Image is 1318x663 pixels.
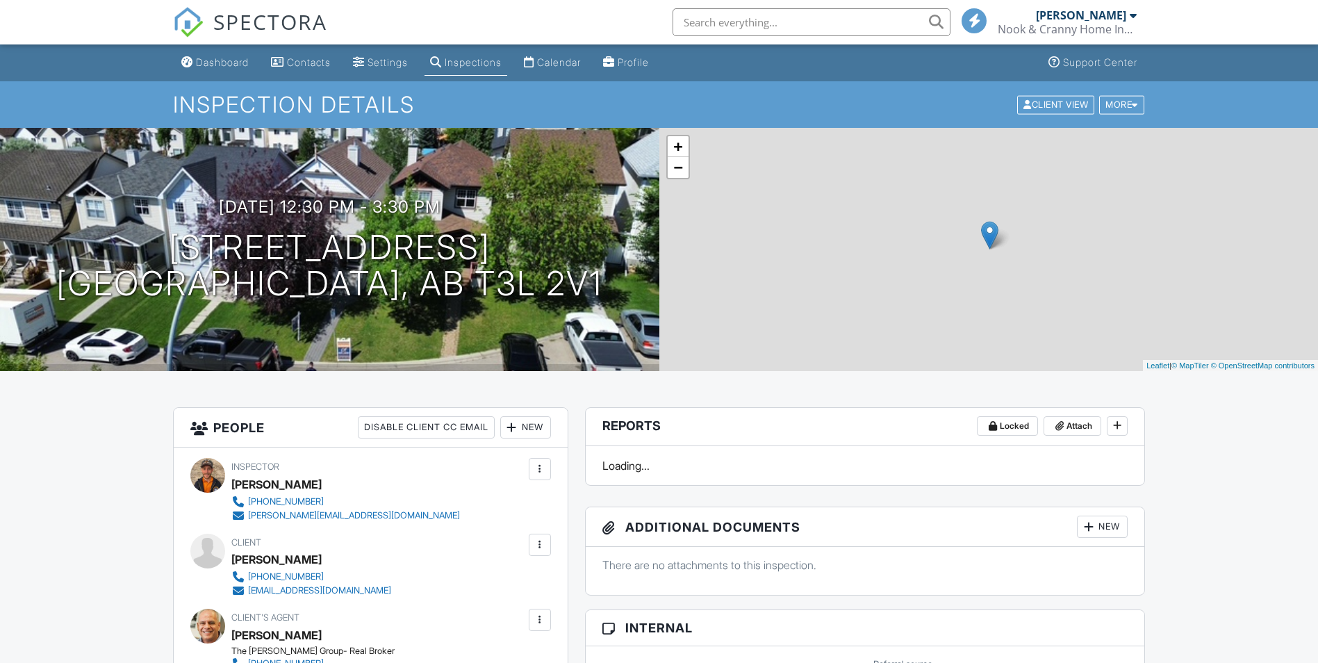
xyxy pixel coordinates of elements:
div: More [1099,95,1144,114]
a: [PHONE_NUMBER] [231,495,460,509]
div: [PERSON_NAME] [1036,8,1126,22]
a: Inspections [425,50,507,76]
span: Inspector [231,461,279,472]
div: Nook & Cranny Home Inspections Ltd. [998,22,1137,36]
span: Client [231,537,261,548]
a: [EMAIL_ADDRESS][DOMAIN_NAME] [231,584,391,598]
a: Support Center [1043,50,1143,76]
img: The Best Home Inspection Software - Spectora [173,7,204,38]
span: SPECTORA [213,7,327,36]
div: Support Center [1063,56,1137,68]
div: [PERSON_NAME][EMAIL_ADDRESS][DOMAIN_NAME] [248,510,460,521]
div: [PERSON_NAME] [231,474,322,495]
div: | [1143,360,1318,372]
a: SPECTORA [173,19,327,48]
a: Dashboard [176,50,254,76]
div: Dashboard [196,56,249,68]
h3: People [174,408,568,448]
h3: Additional Documents [586,507,1145,547]
div: New [500,416,551,439]
div: New [1077,516,1128,538]
a: © MapTiler [1171,361,1209,370]
div: [EMAIL_ADDRESS][DOMAIN_NAME] [248,585,391,596]
div: Inspections [445,56,502,68]
a: Contacts [265,50,336,76]
div: Settings [368,56,408,68]
a: Zoom out [668,157,689,178]
h3: [DATE] 12:30 pm - 3:30 pm [219,197,440,216]
h1: Inspection Details [173,92,1146,117]
div: Profile [618,56,649,68]
a: Leaflet [1146,361,1169,370]
a: [PERSON_NAME] [231,625,322,646]
h1: [STREET_ADDRESS] [GEOGRAPHIC_DATA], AB T3L 2V1 [56,229,602,303]
div: Calendar [537,56,581,68]
div: Contacts [287,56,331,68]
span: Client's Agent [231,612,299,623]
a: Profile [598,50,654,76]
a: © OpenStreetMap contributors [1211,361,1315,370]
div: The [PERSON_NAME] Group- Real Broker [231,646,471,657]
a: [PERSON_NAME][EMAIL_ADDRESS][DOMAIN_NAME] [231,509,460,523]
div: Disable Client CC Email [358,416,495,439]
div: [PHONE_NUMBER] [248,496,324,507]
div: [PHONE_NUMBER] [248,571,324,582]
div: Client View [1017,95,1094,114]
a: Settings [347,50,413,76]
a: [PHONE_NUMBER] [231,570,391,584]
p: There are no attachments to this inspection. [602,557,1128,573]
a: Zoom in [668,136,689,157]
input: Search everything... [673,8,950,36]
h3: Internal [586,610,1145,646]
a: Client View [1016,99,1098,109]
div: [PERSON_NAME] [231,549,322,570]
a: Calendar [518,50,586,76]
